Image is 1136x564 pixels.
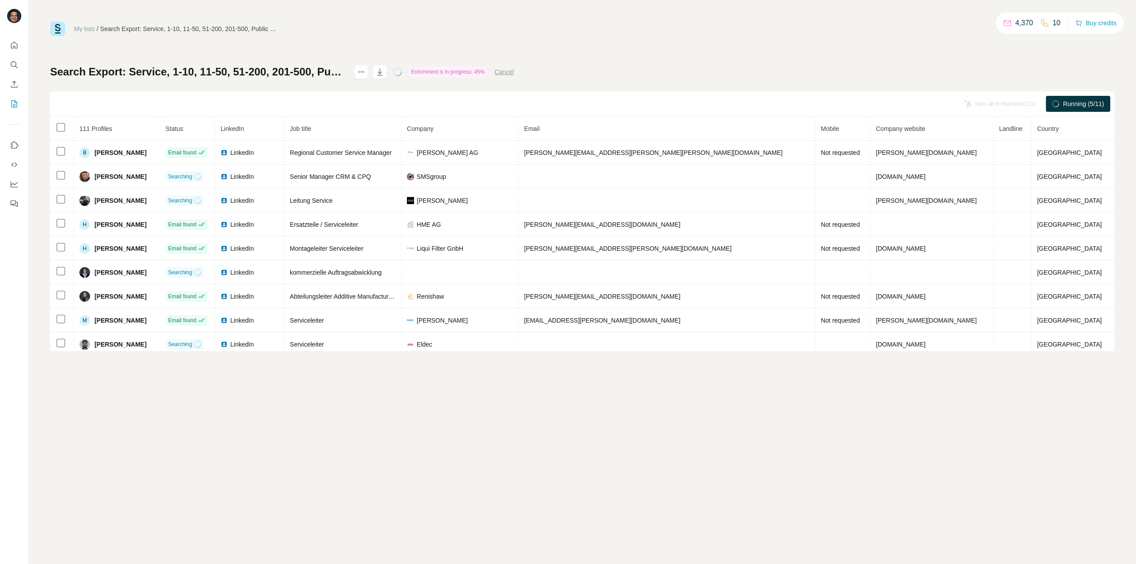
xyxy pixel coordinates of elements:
[79,291,90,302] img: Avatar
[407,173,414,180] img: company-logo
[168,245,196,252] span: Email found
[407,317,414,324] img: company-logo
[7,57,21,73] button: Search
[230,196,254,205] span: LinkedIn
[50,21,65,36] img: Surfe Logo
[95,316,146,325] span: [PERSON_NAME]
[1037,149,1102,156] span: [GEOGRAPHIC_DATA]
[876,341,926,348] span: [DOMAIN_NAME]
[95,172,146,181] span: [PERSON_NAME]
[1015,18,1033,28] p: 4,370
[95,220,146,229] span: [PERSON_NAME]
[524,149,783,156] span: [PERSON_NAME][EMAIL_ADDRESS][PERSON_NAME][PERSON_NAME][DOMAIN_NAME]
[230,292,254,301] span: LinkedIn
[407,293,414,300] img: company-logo
[221,317,228,324] img: LinkedIn logo
[74,25,95,32] a: My lists
[79,315,90,326] div: M
[290,149,392,156] span: Regional Customer Service Manager
[524,245,732,252] span: [PERSON_NAME][EMAIL_ADDRESS][PERSON_NAME][DOMAIN_NAME]
[1037,341,1102,348] span: [GEOGRAPHIC_DATA]
[221,149,228,156] img: LinkedIn logo
[1037,125,1059,132] span: Country
[7,9,21,23] img: Avatar
[230,268,254,277] span: LinkedIn
[821,149,860,156] span: Not requested
[876,173,926,180] span: [DOMAIN_NAME]
[876,293,926,300] span: [DOMAIN_NAME]
[417,220,441,229] span: HME AG
[524,293,680,300] span: [PERSON_NAME][EMAIL_ADDRESS][DOMAIN_NAME]
[230,316,254,325] span: LinkedIn
[876,317,977,324] span: [PERSON_NAME][DOMAIN_NAME]
[230,172,254,181] span: LinkedIn
[79,125,112,132] span: 111 Profiles
[168,173,192,181] span: Searching
[290,269,382,276] span: kommerzielle Auftragsabwicklung
[876,245,926,252] span: [DOMAIN_NAME]
[168,340,192,348] span: Searching
[821,221,860,228] span: Not requested
[407,197,414,204] img: company-logo
[7,157,21,173] button: Use Surfe API
[95,244,146,253] span: [PERSON_NAME]
[79,171,90,182] img: Avatar
[417,148,478,157] span: [PERSON_NAME] AG
[1037,317,1102,324] span: [GEOGRAPHIC_DATA]
[999,125,1022,132] span: Landline
[1037,245,1102,252] span: [GEOGRAPHIC_DATA]
[1075,17,1116,29] button: Buy credits
[79,219,90,230] div: H
[417,340,432,349] span: Eldec
[79,243,90,254] div: H
[168,149,196,157] span: Email found
[876,149,977,156] span: [PERSON_NAME][DOMAIN_NAME]
[821,125,839,132] span: Mobile
[95,340,146,349] span: [PERSON_NAME]
[221,173,228,180] img: LinkedIn logo
[221,125,244,132] span: LinkedIn
[1037,173,1102,180] span: [GEOGRAPHIC_DATA]
[524,317,680,324] span: [EMAIL_ADDRESS][PERSON_NAME][DOMAIN_NAME]
[230,220,254,229] span: LinkedIn
[221,269,228,276] img: LinkedIn logo
[168,292,196,300] span: Email found
[95,148,146,157] span: [PERSON_NAME]
[417,172,446,181] span: SMSgroup
[1063,99,1104,108] span: Running (5/11)
[79,195,90,206] img: Avatar
[1037,293,1102,300] span: [GEOGRAPHIC_DATA]
[290,293,456,300] span: Abteilungsleiter Additive Manufacturing bei Renishaw GmbH
[168,316,196,324] span: Email found
[417,316,468,325] span: [PERSON_NAME]
[221,197,228,204] img: LinkedIn logo
[1037,197,1102,204] span: [GEOGRAPHIC_DATA]
[221,245,228,252] img: LinkedIn logo
[100,24,278,33] div: Search Export: Service, 1-10, 11-50, 51-200, 201-500, Public Company, Privately Held, Partnership...
[876,125,925,132] span: Company website
[95,268,146,277] span: [PERSON_NAME]
[407,149,414,156] img: company-logo
[95,292,146,301] span: [PERSON_NAME]
[524,125,540,132] span: Email
[230,244,254,253] span: LinkedIn
[7,76,21,92] button: Enrich CSV
[168,197,192,205] span: Searching
[290,341,324,348] span: Serviceleiter
[407,125,434,132] span: Company
[79,267,90,278] img: Avatar
[290,317,324,324] span: Serviceleiter
[221,341,228,348] img: LinkedIn logo
[290,245,363,252] span: Montageleiter Serviceleiter
[524,221,680,228] span: [PERSON_NAME][EMAIL_ADDRESS][DOMAIN_NAME]
[290,173,371,180] span: Senior Manager CRM & CPQ
[1037,269,1102,276] span: [GEOGRAPHIC_DATA]
[79,147,90,158] div: B
[290,125,311,132] span: Job title
[290,221,358,228] span: Ersatzteile / Serviceleiter
[95,196,146,205] span: [PERSON_NAME]
[417,244,463,253] span: Liqui Filter GnbH
[290,197,333,204] span: Leitung Service
[407,247,414,250] img: company-logo
[230,148,254,157] span: LinkedIn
